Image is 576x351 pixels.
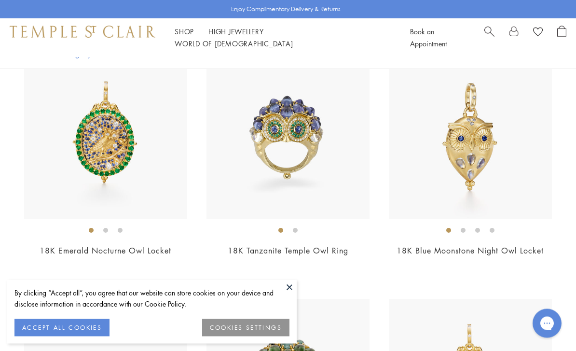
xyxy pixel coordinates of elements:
img: 18K Emerald Nocturne Owl Locket [24,56,187,220]
div: By clicking “Accept all”, you agree that our website can store cookies on your device and disclos... [14,287,289,309]
img: Temple St. Clair [10,26,155,37]
a: Open Shopping Bag [557,26,566,50]
img: 18K Tanzanite Temple Owl Ring [206,56,370,220]
nav: Main navigation [175,26,388,50]
a: 18K Blue Moonstone Night Owl Locket [397,246,544,256]
iframe: Gorgias live chat messenger [528,306,566,341]
p: Enjoy Complimentary Delivery & Returns [231,4,341,14]
a: 18K Emerald Nocturne Owl Locket [40,246,171,256]
a: World of [DEMOGRAPHIC_DATA]World of [DEMOGRAPHIC_DATA] [175,39,293,48]
a: ShopShop [175,27,194,36]
a: Search [484,26,494,50]
img: P34614-OWLOCBM [389,56,552,220]
a: 18K Tanzanite Temple Owl Ring [228,246,348,256]
a: View Wishlist [533,26,543,40]
a: High JewelleryHigh Jewellery [208,27,264,36]
a: Book an Appointment [410,27,447,48]
button: ACCEPT ALL COOKIES [14,319,110,337]
button: COOKIES SETTINGS [202,319,289,337]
